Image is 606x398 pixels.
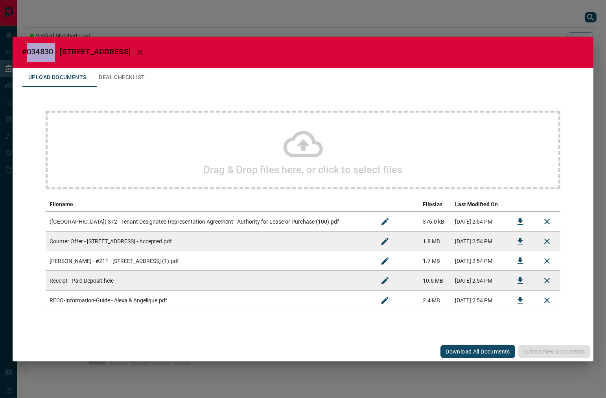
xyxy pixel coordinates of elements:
[376,271,394,290] button: Rename
[419,271,451,291] td: 10.6 MB
[46,271,372,291] td: Receipt - Paid Deposit.heic
[419,231,451,251] td: 1.8 MB
[376,232,394,251] button: Rename
[46,197,372,212] th: Filename
[376,252,394,270] button: Rename
[538,291,556,310] button: Remove File
[92,68,151,87] button: Deal Checklist
[46,111,560,189] div: Drag & Drop files here, or click to select files
[376,291,394,310] button: Rename
[507,197,534,212] th: download action column
[451,212,507,231] td: [DATE] 2:54 PM
[46,231,372,251] td: Counter Offer - [STREET_ADDRESS] - Accepted.pdf
[511,271,530,290] button: Download
[538,271,556,290] button: Remove File
[440,345,515,358] button: Download All Documents
[511,212,530,231] button: Download
[46,251,372,271] td: [PERSON_NAME] - #211 - [STREET_ADDRESS] (1).pdf
[451,197,507,212] th: Last Modified On
[511,252,530,270] button: Download
[511,232,530,251] button: Download
[451,231,507,251] td: [DATE] 2:54 PM
[538,212,556,231] button: Remove File
[419,197,451,212] th: Filesize
[419,291,451,310] td: 2.4 MB
[419,251,451,271] td: 1.7 MB
[22,68,92,87] button: Upload Documents
[46,212,372,231] td: ([GEOGRAPHIC_DATA]) 372 - Tenant Designated Representation Agreement - Authority for Lease or Pur...
[451,271,507,291] td: [DATE] 2:54 PM
[419,212,451,231] td: 376.0 kB
[22,47,131,56] span: #034830 - [STREET_ADDRESS]
[451,251,507,271] td: [DATE] 2:54 PM
[46,291,372,310] td: RECO-Information-Guide - Alexa & Angelique.pdf
[534,197,560,212] th: delete file action column
[376,212,394,231] button: Rename
[451,291,507,310] td: [DATE] 2:54 PM
[538,252,556,270] button: Remove File
[538,232,556,251] button: Remove File
[511,291,530,310] button: Download
[372,197,419,212] th: edit column
[204,164,403,176] h2: Drag & Drop files here, or click to select files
